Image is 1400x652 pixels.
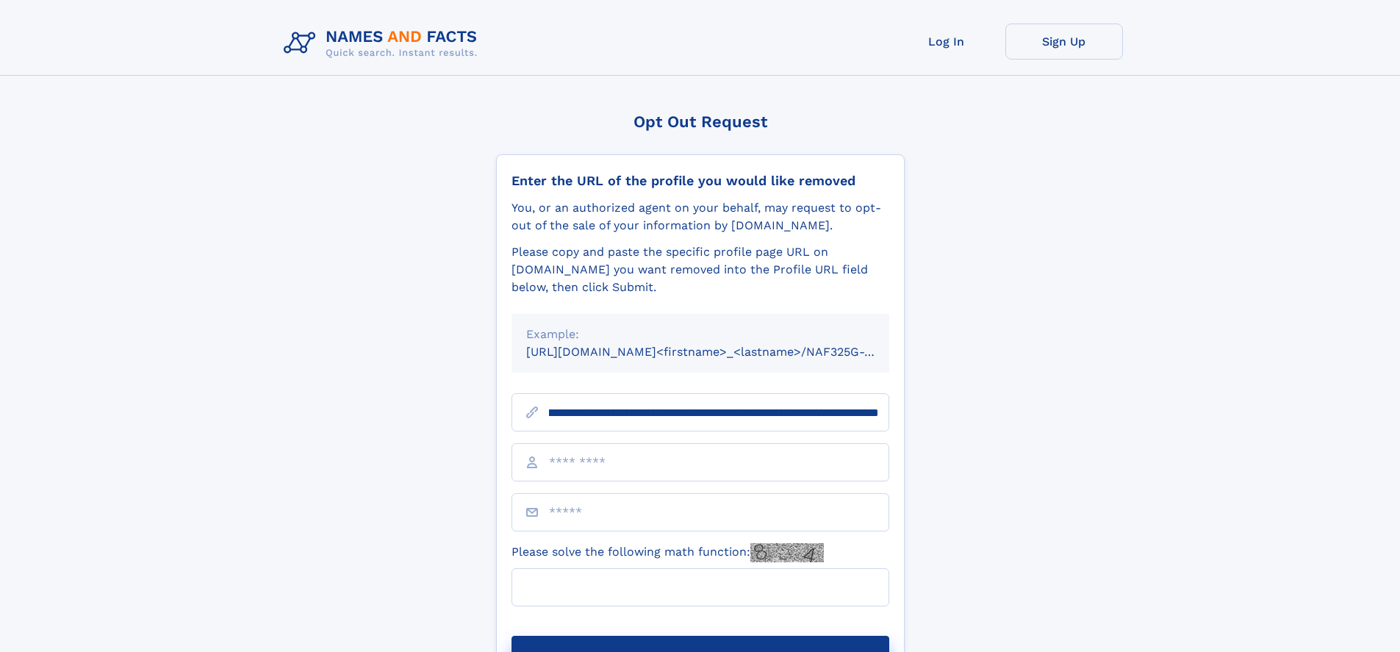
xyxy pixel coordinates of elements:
[511,243,889,296] div: Please copy and paste the specific profile page URL on [DOMAIN_NAME] you want removed into the Pr...
[511,173,889,189] div: Enter the URL of the profile you would like removed
[526,345,917,359] small: [URL][DOMAIN_NAME]<firstname>_<lastname>/NAF325G-xxxxxxxx
[278,24,489,63] img: Logo Names and Facts
[511,199,889,234] div: You, or an authorized agent on your behalf, may request to opt-out of the sale of your informatio...
[526,326,875,343] div: Example:
[496,112,905,131] div: Opt Out Request
[1005,24,1123,60] a: Sign Up
[511,543,824,562] label: Please solve the following math function:
[888,24,1005,60] a: Log In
